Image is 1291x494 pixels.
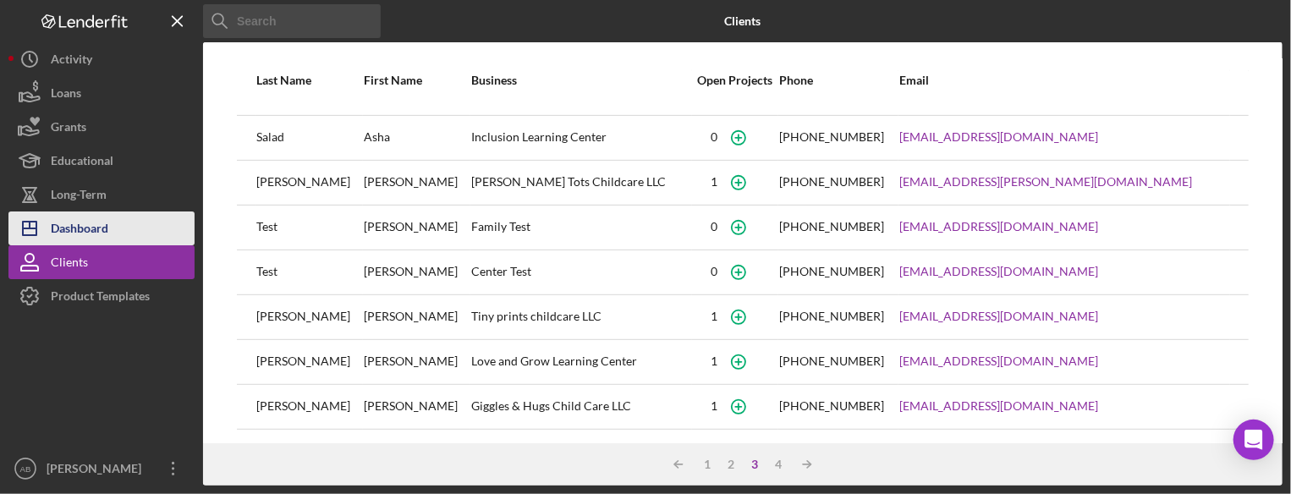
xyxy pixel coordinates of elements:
div: Product Templates [51,279,150,317]
a: [EMAIL_ADDRESS][DOMAIN_NAME] [899,220,1098,233]
div: [PERSON_NAME] [364,341,470,383]
div: [PHONE_NUMBER] [779,265,884,278]
div: 1 [711,399,717,413]
div: [PERSON_NAME] [364,251,470,294]
div: 1 [695,458,719,471]
div: Educational [51,144,113,182]
div: [PHONE_NUMBER] [779,354,884,368]
div: [PERSON_NAME] [256,341,362,383]
div: Test [256,206,362,249]
a: [EMAIL_ADDRESS][DOMAIN_NAME] [899,265,1098,278]
div: [PERSON_NAME] [364,386,470,428]
div: [PHONE_NUMBER] [779,220,884,233]
b: Clients [724,14,761,28]
div: Tiny prints childcare LLC [471,296,690,338]
a: [EMAIL_ADDRESS][DOMAIN_NAME] [899,130,1098,144]
div: Inclusion Learning Center [471,117,690,159]
text: AB [20,464,31,474]
div: [PERSON_NAME] [256,162,362,204]
div: 1 [711,354,717,368]
div: [PHONE_NUMBER] [779,399,884,413]
div: Open Intercom Messenger [1233,420,1274,460]
div: 0 [711,220,717,233]
a: [EMAIL_ADDRESS][PERSON_NAME][DOMAIN_NAME] [899,175,1192,189]
button: Loans [8,76,195,110]
a: [EMAIL_ADDRESS][DOMAIN_NAME] [899,310,1098,323]
button: Educational [8,144,195,178]
div: Business [471,74,690,87]
button: Grants [8,110,195,144]
div: [PERSON_NAME] [256,386,362,428]
div: Loans [51,76,81,114]
div: Salad [256,117,362,159]
div: 4 [766,458,790,471]
a: [EMAIL_ADDRESS][DOMAIN_NAME] [899,354,1098,368]
div: 1 [711,175,717,189]
button: Clients [8,245,195,279]
div: Center Test [471,251,690,294]
div: 0 [711,130,717,144]
div: [PERSON_NAME] Tots Childcare LLC [471,162,690,204]
div: [PHONE_NUMBER] [779,310,884,323]
button: AB[PERSON_NAME] [8,452,195,486]
div: Long-Term [51,178,107,216]
div: [PERSON_NAME] [42,452,152,490]
div: Asha [364,117,470,159]
div: Phone [779,74,898,87]
div: 1 [711,310,717,323]
div: First Name [364,74,470,87]
div: 3 [743,458,766,471]
div: Giggles & Hugs Child Care LLC [471,386,690,428]
div: [PERSON_NAME] [364,162,470,204]
button: Long-Term [8,178,195,211]
div: Love and Grow Learning Center [471,341,690,383]
button: Dashboard [8,211,195,245]
div: Activity [51,42,92,80]
div: [PERSON_NAME] [364,206,470,249]
div: 0 [711,265,717,278]
input: Search [203,4,381,38]
div: Last Name [256,74,362,87]
div: Clients [51,245,88,283]
a: [EMAIL_ADDRESS][DOMAIN_NAME] [899,399,1098,413]
div: Open Projects [693,74,777,87]
div: Grants [51,110,86,148]
div: Family Test [471,206,690,249]
div: Email [899,74,1229,87]
button: Activity [8,42,195,76]
div: [PERSON_NAME] [256,296,362,338]
div: Dashboard [51,211,108,250]
div: Test [256,251,362,294]
div: [PERSON_NAME] [364,296,470,338]
div: [PHONE_NUMBER] [779,175,884,189]
button: Product Templates [8,279,195,313]
div: [PHONE_NUMBER] [779,130,884,144]
div: 2 [719,458,743,471]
